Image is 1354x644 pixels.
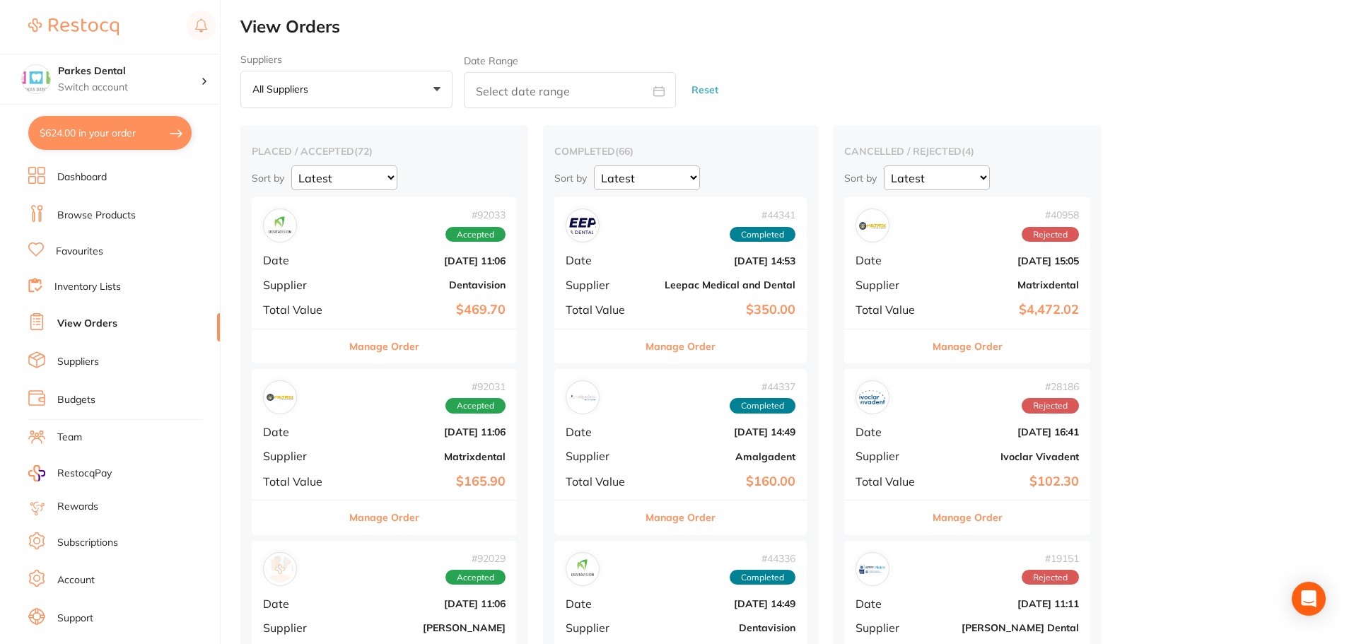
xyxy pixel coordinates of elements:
span: Completed [730,570,795,585]
b: [PERSON_NAME] [351,622,506,633]
span: # 44336 [730,553,795,564]
button: Reset [687,71,723,109]
span: Supplier [856,450,926,462]
a: Inventory Lists [54,280,121,294]
a: Subscriptions [57,536,118,550]
span: Date [566,426,638,438]
label: Date Range [464,55,518,66]
span: # 92033 [445,209,506,221]
button: Manage Order [646,500,716,534]
span: Accepted [445,227,506,242]
a: Favourites [56,245,103,259]
span: Supplier [263,279,340,291]
span: Supplier [566,621,638,634]
img: RestocqPay [28,465,45,481]
img: Ivoclar Vivadent [859,384,886,411]
span: Date [263,597,340,610]
input: Select date range [464,72,676,108]
a: Account [57,573,95,587]
span: Total Value [263,475,340,488]
a: Support [57,611,93,626]
button: All suppliers [240,71,453,109]
img: Dentavision [267,212,293,239]
span: # 19151 [1022,553,1079,564]
b: Dentavision [650,622,795,633]
a: Dashboard [57,170,107,185]
div: Matrixdental#92031AcceptedDate[DATE] 11:06SupplierMatrixdentalTotal Value$165.90Manage Order [252,369,517,535]
button: Manage Order [933,500,1003,534]
span: # 40958 [1022,209,1079,221]
b: $469.70 [351,303,506,317]
img: Restocq Logo [28,18,119,35]
h2: cancelled / rejected ( 4 ) [844,145,1090,158]
span: Supplier [856,279,926,291]
span: Completed [730,398,795,414]
span: # 44341 [730,209,795,221]
label: Suppliers [240,54,453,65]
b: $4,472.02 [938,303,1079,317]
h2: View Orders [240,17,1354,37]
span: Date [856,254,926,267]
span: Rejected [1022,227,1079,242]
img: Henry Schein Halas [267,556,293,582]
span: Total Value [263,303,340,316]
b: Dentavision [351,279,506,291]
b: Amalgadent [650,451,795,462]
b: [DATE] 11:11 [938,598,1079,609]
span: Date [856,597,926,610]
a: Restocq Logo [28,11,119,43]
b: [DATE] 11:06 [351,255,506,267]
span: Date [856,426,926,438]
span: Total Value [566,475,638,488]
span: Supplier [566,279,638,291]
span: # 28186 [1022,381,1079,392]
img: Leepac Medical and Dental [569,212,596,239]
b: $165.90 [351,474,506,489]
span: RestocqPay [57,467,112,481]
img: Amalgadent [569,384,596,411]
div: Open Intercom Messenger [1292,582,1326,616]
b: Matrixdental [351,451,506,462]
b: [DATE] 11:06 [351,426,506,438]
h2: placed / accepted ( 72 ) [252,145,517,158]
b: Ivoclar Vivadent [938,451,1079,462]
span: Supplier [263,450,340,462]
p: Sort by [252,172,284,185]
h2: completed ( 66 ) [554,145,807,158]
span: Supplier [856,621,926,634]
span: Accepted [445,570,506,585]
img: Matrixdental [267,384,293,411]
span: Date [263,426,340,438]
span: Rejected [1022,570,1079,585]
span: Supplier [263,621,340,634]
span: Accepted [445,398,506,414]
p: Sort by [844,172,877,185]
span: Completed [730,227,795,242]
b: $102.30 [938,474,1079,489]
span: Total Value [566,303,638,316]
a: Suppliers [57,355,99,369]
b: [PERSON_NAME] Dental [938,622,1079,633]
img: Matrixdental [859,212,886,239]
a: Budgets [57,393,95,407]
b: $160.00 [650,474,795,489]
b: [DATE] 14:53 [650,255,795,267]
button: Manage Order [933,329,1003,363]
b: Leepac Medical and Dental [650,279,795,291]
b: [DATE] 14:49 [650,598,795,609]
b: [DATE] 14:49 [650,426,795,438]
a: View Orders [57,317,117,331]
b: Matrixdental [938,279,1079,291]
b: $350.00 [650,303,795,317]
span: Total Value [856,303,926,316]
div: Dentavision#92033AcceptedDate[DATE] 11:06SupplierDentavisionTotal Value$469.70Manage Order [252,197,517,363]
b: [DATE] 11:06 [351,598,506,609]
a: Browse Products [57,209,136,223]
a: Rewards [57,500,98,514]
b: [DATE] 16:41 [938,426,1079,438]
p: All suppliers [252,83,314,95]
span: Supplier [566,450,638,462]
span: Date [263,254,340,267]
a: Team [57,431,82,445]
button: $624.00 in your order [28,116,192,150]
